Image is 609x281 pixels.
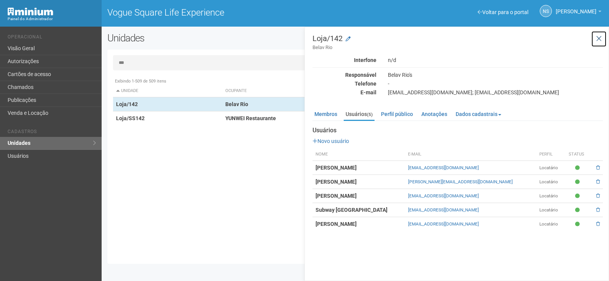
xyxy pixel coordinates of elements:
[8,129,96,137] li: Cadastros
[367,112,373,117] small: (5)
[107,32,308,44] h2: Unidades
[316,179,357,185] strong: [PERSON_NAME]
[107,8,350,17] h1: Vogue Square Life Experience
[566,148,591,161] th: Status
[556,10,601,16] a: [PERSON_NAME]
[405,148,536,161] th: E-mail
[307,57,382,64] div: Interfone
[222,85,422,97] th: Ocupante: activate to sort column ascending
[113,78,598,85] div: Exibindo 1-509 de 509 itens
[116,101,138,107] strong: Loja/142
[307,80,382,87] div: Telefone
[575,221,582,227] span: Ativo
[408,165,479,170] a: [EMAIL_ADDRESS][DOMAIN_NAME]
[113,85,223,97] th: Unidade: activate to sort column descending
[312,35,603,51] h3: Loja/142
[379,108,415,120] a: Perfil público
[536,217,566,231] td: Locatário
[536,148,566,161] th: Perfil
[8,34,96,42] li: Operacional
[575,193,582,199] span: Ativo
[307,89,382,96] div: E-mail
[225,115,276,121] strong: YUNWEI Restaurante
[8,8,53,16] img: Minium
[382,80,609,87] div: -
[408,221,479,227] a: [EMAIL_ADDRESS][DOMAIN_NAME]
[575,207,582,213] span: Ativo
[312,148,405,161] th: Nome
[536,161,566,175] td: Locatário
[575,179,582,185] span: Ativo
[540,5,552,17] a: NS
[307,71,382,78] div: Responsável
[478,9,528,15] a: Voltar para o portal
[116,115,145,121] strong: Loja/SS142
[556,1,596,14] span: Nicolle Silva
[316,221,357,227] strong: [PERSON_NAME]
[382,89,609,96] div: [EMAIL_ADDRESS][DOMAIN_NAME]; [EMAIL_ADDRESS][DOMAIN_NAME]
[408,179,513,184] a: [PERSON_NAME][EMAIL_ADDRESS][DOMAIN_NAME]
[346,35,351,43] a: Modificar a unidade
[536,189,566,203] td: Locatário
[454,108,503,120] a: Dados cadastrais
[382,57,609,64] div: n/d
[316,165,357,171] strong: [PERSON_NAME]
[316,193,357,199] strong: [PERSON_NAME]
[419,108,449,120] a: Anotações
[312,127,603,134] strong: Usuários
[316,207,387,213] strong: Subway [GEOGRAPHIC_DATA]
[8,16,96,22] div: Painel do Administrador
[382,71,609,78] div: Belav Rio's
[225,101,248,107] strong: Belav Rio
[536,203,566,217] td: Locatário
[344,108,375,121] a: Usuários(5)
[408,193,479,198] a: [EMAIL_ADDRESS][DOMAIN_NAME]
[536,175,566,189] td: Locatário
[312,138,349,144] a: Novo usuário
[312,44,603,51] small: Belav Rio
[575,165,582,171] span: Ativo
[312,108,339,120] a: Membros
[408,207,479,213] a: [EMAIL_ADDRESS][DOMAIN_NAME]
